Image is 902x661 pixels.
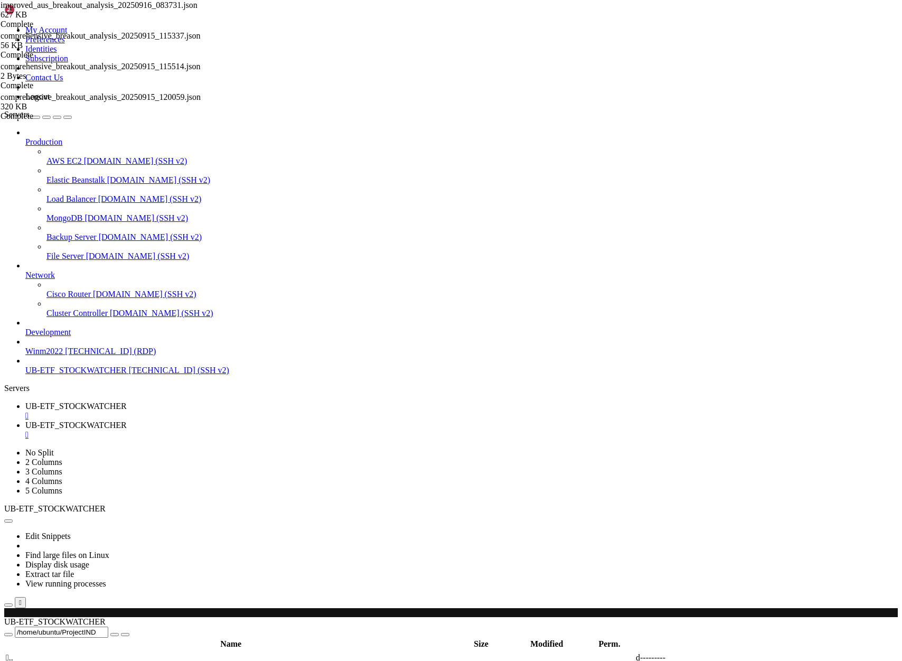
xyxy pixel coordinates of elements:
span: improved_aus_breakout_analysis_20250916_083731.json [1,1,198,10]
div: 2 Bytes [1,71,106,81]
span: comprehensive_breakout_analysis_20250915_115514.json [1,62,200,71]
div: 320 KB [1,102,106,111]
div: Complete [1,111,106,121]
span: comprehensive_breakout_analysis_20250915_115337.json [1,31,200,40]
div: Complete [1,81,106,90]
span: comprehensive_breakout_analysis_20250915_115514.json [1,62,200,81]
span: improved_aus_breakout_analysis_20250916_083731.json [1,1,198,20]
span: comprehensive_breakout_analysis_20250915_115337.json [1,31,200,50]
span: comprehensive_breakout_analysis_20250915_120059.json [1,92,201,111]
div: 627 KB [1,10,106,20]
div: 56 KB [1,41,106,50]
span: comprehensive_breakout_analysis_20250915_120059.json [1,92,201,101]
div: Complete [1,50,106,60]
div: Complete [1,20,106,29]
